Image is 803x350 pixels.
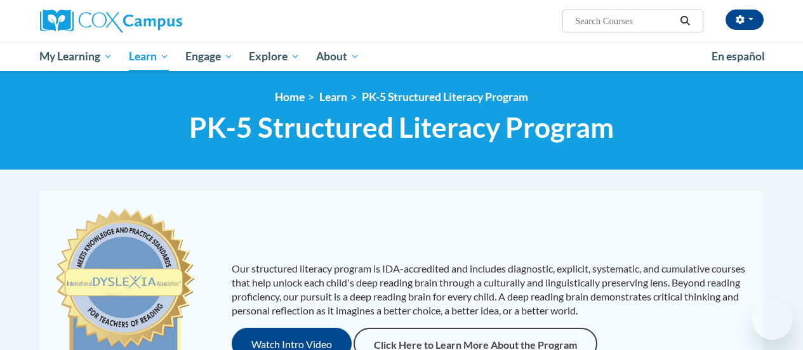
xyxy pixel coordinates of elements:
[177,42,241,71] a: Engage
[249,49,300,64] span: Explore
[574,13,675,29] input: Search Courses
[275,90,305,104] a: Home
[232,262,751,318] p: Our structured literacy program is IDA-accredited and includes diagnostic, explicit, systematic, ...
[308,42,368,71] a: About
[40,10,269,32] a: Cox Campus
[40,10,182,32] img: Cox Campus
[185,49,233,64] span: Engage
[752,299,793,340] iframe: Button to launch messaging window
[319,90,347,104] a: Learn
[189,111,614,144] span: PK-5 Structured Literacy Program
[712,50,765,63] span: En español
[362,90,528,104] a: PK-5 Structured Literacy Program
[726,10,764,30] button: Account Settings
[129,49,169,64] span: Learn
[241,42,308,71] a: Explore
[703,43,773,70] a: En español
[39,49,112,64] span: My Learning
[32,42,121,71] a: My Learning
[121,42,177,71] a: Learn
[675,13,694,29] button: Search
[316,49,359,64] span: About
[30,42,773,71] div: Main menu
